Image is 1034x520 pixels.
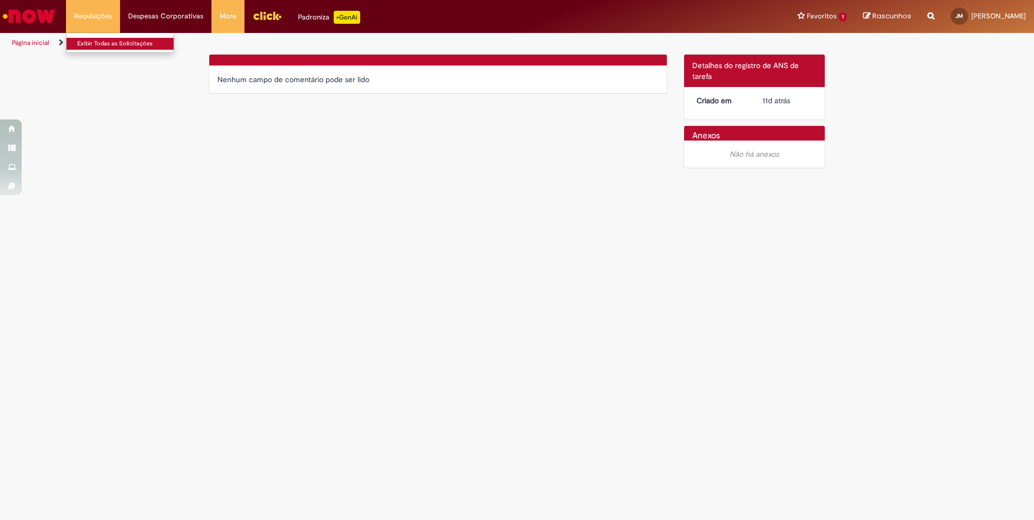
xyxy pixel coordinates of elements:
p: +GenAi [334,11,360,24]
span: Rascunhos [872,11,911,21]
dt: Criado em [688,95,755,106]
span: Requisições [74,11,112,22]
img: ServiceNow [1,5,57,27]
div: 19/09/2025 08:49:12 [763,95,813,106]
h2: Anexos [692,131,720,141]
span: Favoritos [807,11,837,22]
span: 1 [839,12,847,22]
span: Detalhes do registro de ANS de tarefa [692,61,799,81]
span: More [220,11,236,22]
a: Rascunhos [863,11,911,22]
time: 19/09/2025 08:49:12 [763,96,790,105]
div: Padroniza [298,11,360,24]
span: Despesas Corporativas [128,11,203,22]
em: Não há anexos [730,149,779,159]
a: Página inicial [12,38,49,47]
span: JM [956,12,963,19]
a: Exibir Todas as Solicitações [67,38,185,50]
span: 11d atrás [763,96,790,105]
ul: Requisições [66,32,174,53]
span: [PERSON_NAME] [971,11,1026,21]
img: click_logo_yellow_360x200.png [253,8,282,24]
ul: Trilhas de página [8,33,681,53]
div: Nenhum campo de comentário pode ser lido [217,74,659,85]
